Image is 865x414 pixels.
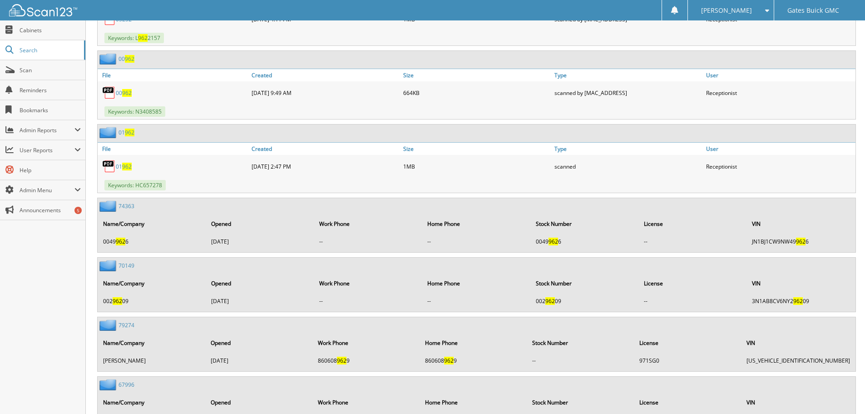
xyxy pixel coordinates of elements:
[793,297,803,305] span: 962
[704,157,855,175] div: Receptionist
[528,353,634,368] td: --
[206,334,312,352] th: Opened
[528,393,634,412] th: Stock Number
[313,334,420,352] th: Work Phone
[20,26,81,34] span: Cabinets
[249,157,401,175] div: [DATE] 2:47 PM
[704,69,855,81] a: User
[125,55,134,63] span: 962
[20,46,79,54] span: Search
[639,234,746,249] td: --
[531,234,638,249] td: 0049 6
[99,319,119,331] img: folder2.png
[207,294,314,309] td: [DATE]
[423,294,530,309] td: --
[116,163,132,170] a: 01962
[315,234,422,249] td: --
[20,126,74,134] span: Admin Reports
[742,393,855,412] th: VIN
[99,260,119,271] img: folder2.png
[531,214,638,233] th: Stock Number
[747,294,855,309] td: 3N1AB8CV6NY2 09
[249,143,401,155] a: Created
[122,163,132,170] span: 962
[138,34,148,42] span: 962
[420,393,527,412] th: Home Phone
[207,274,314,293] th: Opened
[531,294,638,309] td: 002 09
[747,234,855,249] td: JN1BJ1CW9NW49 6
[116,89,132,97] a: 00962
[104,33,164,43] span: Keywords: L 2157
[20,86,81,94] span: Reminders
[552,84,704,102] div: scanned by [MAC_ADDRESS]
[820,370,865,414] iframe: Chat Widget
[639,294,746,309] td: --
[119,262,134,269] a: 70149
[545,297,555,305] span: 962
[315,214,422,233] th: Work Phone
[102,86,116,100] img: PDF.png
[20,146,74,154] span: User Reports
[99,234,206,249] td: 0049 6
[206,393,312,412] th: Opened
[20,66,81,74] span: Scan
[207,214,314,233] th: Opened
[313,393,420,412] th: Work Phone
[20,186,74,194] span: Admin Menu
[401,157,553,175] div: 1MB
[119,381,134,389] a: 67996
[99,214,206,233] th: Name/Company
[552,143,704,155] a: Type
[98,69,249,81] a: File
[423,274,530,293] th: Home Phone
[552,157,704,175] div: scanned
[701,8,752,13] span: [PERSON_NAME]
[401,143,553,155] a: Size
[119,129,134,136] a: 01962
[704,84,855,102] div: Receptionist
[99,53,119,65] img: folder2.png
[99,127,119,138] img: folder2.png
[20,206,81,214] span: Announcements
[99,393,205,412] th: Name/Company
[102,160,116,173] img: PDF.png
[206,353,312,368] td: [DATE]
[704,143,855,155] a: User
[119,55,134,63] a: 00962
[420,334,527,352] th: Home Phone
[119,321,134,329] a: 79274
[401,69,553,81] a: Size
[531,274,638,293] th: Stock Number
[635,393,741,412] th: License
[639,214,746,233] th: License
[113,297,122,305] span: 962
[552,69,704,81] a: Type
[635,334,741,352] th: License
[796,238,806,245] span: 962
[249,69,401,81] a: Created
[207,234,314,249] td: [DATE]
[742,353,855,368] td: [US_VEHICLE_IDENTIFICATION_NUMBER]
[99,294,206,309] td: 002 09
[315,274,422,293] th: Work Phone
[639,274,746,293] th: License
[747,214,855,233] th: VIN
[119,202,134,210] a: 74363
[116,238,125,245] span: 962
[99,353,205,368] td: [PERSON_NAME]
[104,180,166,190] span: Keywords: HC657278
[337,357,346,364] span: 962
[9,4,77,16] img: scan123-logo-white.svg
[787,8,839,13] span: Gates Buick GMC
[74,207,82,214] div: 5
[99,200,119,212] img: folder2.png
[99,379,119,390] img: folder2.png
[99,274,206,293] th: Name/Company
[313,353,420,368] td: 860608 9
[635,353,741,368] td: 971SG0
[423,214,530,233] th: Home Phone
[549,238,558,245] span: 962
[249,84,401,102] div: [DATE] 9:49 AM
